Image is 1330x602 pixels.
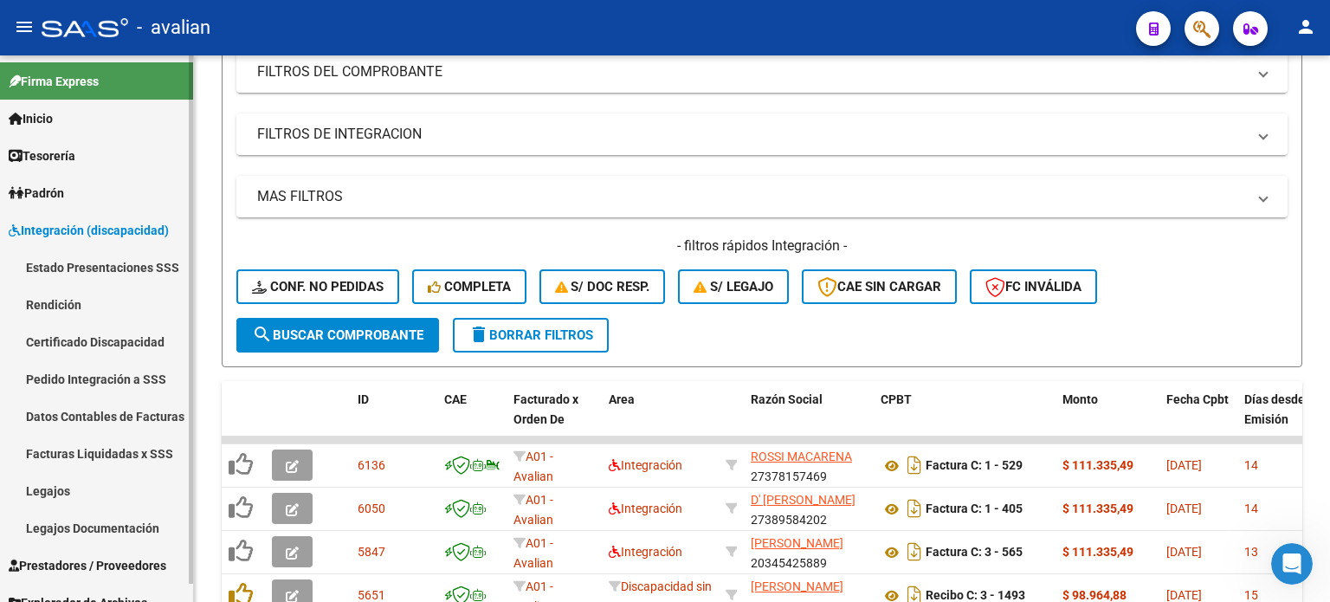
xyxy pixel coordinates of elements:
[1244,545,1258,559] span: 13
[1244,392,1305,426] span: Días desde Emisión
[358,458,385,472] span: 6136
[9,556,166,575] span: Prestadores / Proveedores
[236,51,1288,93] mat-expansion-panel-header: FILTROS DEL COMPROBANTE
[513,392,578,426] span: Facturado x Orden De
[468,327,593,343] span: Borrar Filtros
[513,536,553,570] span: A01 - Avalian
[257,62,1246,81] mat-panel-title: FILTROS DEL COMPROBANTE
[453,318,609,353] button: Borrar Filtros
[1271,543,1313,585] iframe: Intercom live chat
[9,72,99,91] span: Firma Express
[609,502,682,515] span: Integración
[9,184,64,203] span: Padrón
[1237,381,1315,457] datatable-header-cell: Días desde Emisión
[751,447,867,483] div: 27378157469
[1062,588,1127,602] strong: $ 98.964,88
[609,545,682,559] span: Integración
[751,579,843,593] span: [PERSON_NAME]
[744,381,874,457] datatable-header-cell: Razón Social
[1244,588,1258,602] span: 15
[236,236,1288,256] h4: - filtros rápidos Integración -
[137,9,210,47] span: - avalian
[1166,545,1202,559] span: [DATE]
[751,493,855,507] span: D' [PERSON_NAME]
[257,125,1246,144] mat-panel-title: FILTROS DE INTEGRACION
[444,392,467,406] span: CAE
[1166,588,1202,602] span: [DATE]
[351,381,437,457] datatable-header-cell: ID
[903,451,926,479] i: Descargar documento
[1062,545,1133,559] strong: $ 111.335,49
[751,536,843,550] span: [PERSON_NAME]
[236,269,399,304] button: Conf. no pedidas
[926,502,1023,516] strong: Factura C: 1 - 405
[1062,458,1133,472] strong: $ 111.335,49
[751,490,867,527] div: 27389584202
[903,495,926,522] i: Descargar documento
[513,450,553,483] span: A01 - Avalian
[817,279,941,295] span: CAE SIN CARGAR
[236,113,1288,155] mat-expansion-panel-header: FILTROS DE INTEGRACION
[9,221,169,240] span: Integración (discapacidad)
[985,279,1081,295] span: FC Inválida
[257,187,1246,206] mat-panel-title: MAS FILTROS
[9,146,75,165] span: Tesorería
[678,269,789,304] button: S/ legajo
[1056,381,1159,457] datatable-header-cell: Monto
[609,458,682,472] span: Integración
[903,538,926,566] i: Descargar documento
[1166,392,1229,406] span: Fecha Cpbt
[555,279,650,295] span: S/ Doc Resp.
[428,279,511,295] span: Completa
[412,269,526,304] button: Completa
[1062,392,1098,406] span: Monto
[252,279,384,295] span: Conf. no pedidas
[252,327,423,343] span: Buscar Comprobante
[507,381,602,457] datatable-header-cell: Facturado x Orden De
[513,493,553,527] span: A01 - Avalian
[751,450,852,463] span: ROSSI MACARENA
[874,381,1056,457] datatable-header-cell: CPBT
[602,381,719,457] datatable-header-cell: Area
[437,381,507,457] datatable-header-cell: CAE
[14,16,35,37] mat-icon: menu
[609,392,635,406] span: Area
[236,176,1288,217] mat-expansion-panel-header: MAS FILTROS
[802,269,957,304] button: CAE SIN CARGAR
[1166,458,1202,472] span: [DATE]
[926,546,1023,560] strong: Factura C: 3 - 565
[358,588,385,602] span: 5651
[358,502,385,515] span: 6050
[751,392,823,406] span: Razón Social
[539,269,666,304] button: S/ Doc Resp.
[358,392,369,406] span: ID
[926,459,1023,473] strong: Factura C: 1 - 529
[751,534,867,570] div: 20345425889
[236,318,439,353] button: Buscar Comprobante
[9,109,53,128] span: Inicio
[970,269,1097,304] button: FC Inválida
[252,324,273,345] mat-icon: search
[694,279,773,295] span: S/ legajo
[1295,16,1316,37] mat-icon: person
[881,392,912,406] span: CPBT
[468,324,489,345] mat-icon: delete
[1244,502,1258,515] span: 14
[1166,502,1202,515] span: [DATE]
[358,545,385,559] span: 5847
[1062,502,1133,515] strong: $ 111.335,49
[1244,458,1258,472] span: 14
[1159,381,1237,457] datatable-header-cell: Fecha Cpbt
